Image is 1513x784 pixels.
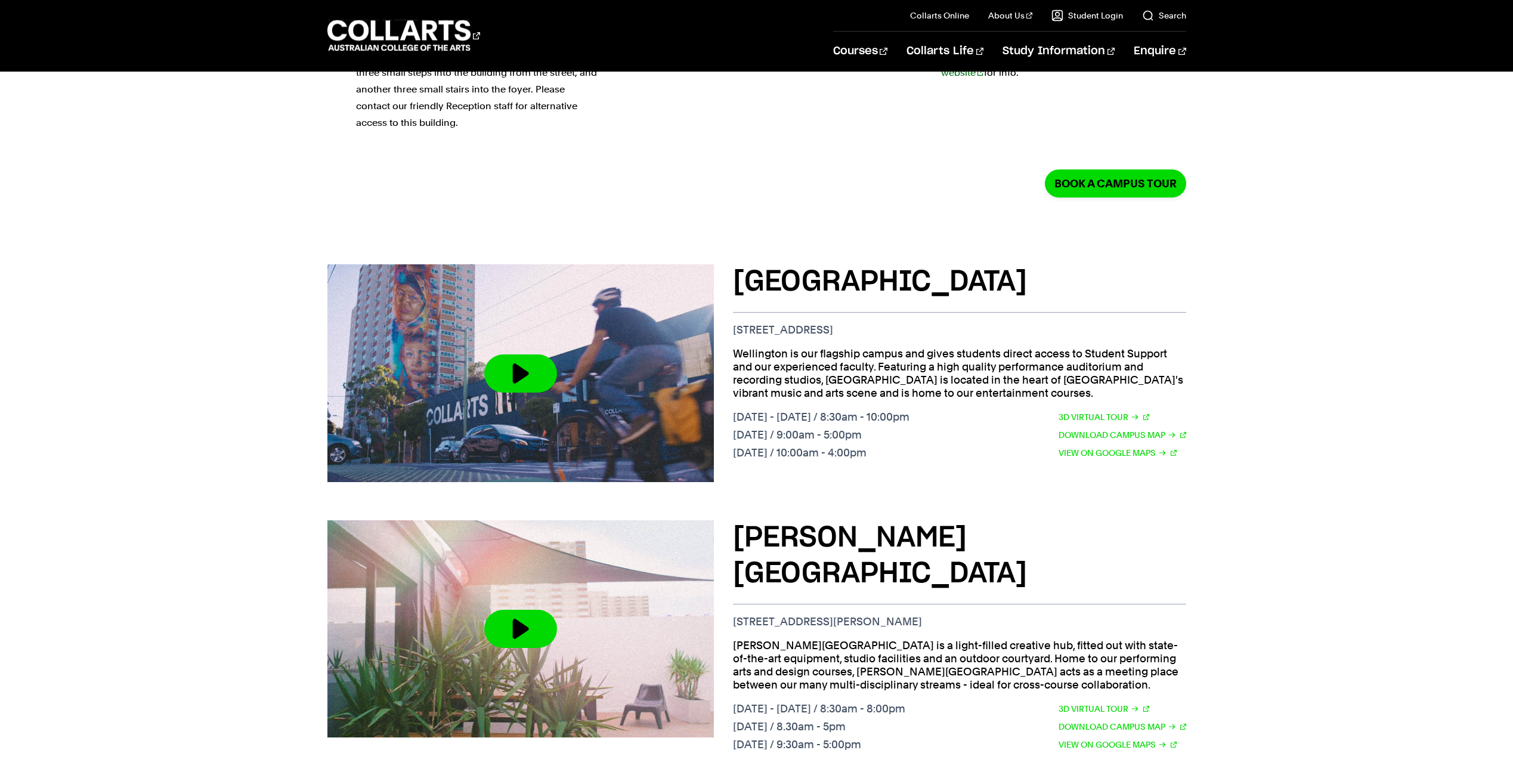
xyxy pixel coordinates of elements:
[733,720,905,733] p: [DATE] / 8.30am - 5pm
[733,639,1186,692] p: [PERSON_NAME][GEOGRAPHIC_DATA] is a light-filled creative hub, fitted out with state-of-the-art e...
[1059,446,1177,459] a: View on Google Maps
[327,520,714,738] img: Video thumbnail
[1142,10,1186,21] a: Search
[910,10,969,21] a: Collarts Online
[733,702,905,715] p: [DATE] - [DATE] / 8:30am - 8:00pm
[1059,428,1186,442] a: Download Campus Map
[327,264,714,482] img: Video thumbnail
[906,32,983,71] a: Collarts Life
[733,615,1186,628] p: [STREET_ADDRESS][PERSON_NAME]
[1134,32,1186,71] a: Enquire
[1003,32,1115,71] a: Study Information
[356,14,601,131] p: Our campuses have wheelchair access and lifts in multi-storey buildings to move between floors. A...
[733,738,905,751] p: [DATE] / 9:30am - 5:00pm
[733,347,1186,400] p: Wellington is our flagship campus and gives students direct access to Student Support and our exp...
[327,18,480,53] div: Go to homepage
[733,410,909,424] p: [DATE] - [DATE] / 8:30am - 10:00pm
[1045,169,1186,197] a: Book a Campus Tour
[833,32,887,71] a: Courses
[1059,702,1149,715] a: 3D Virtual Tour
[1059,738,1177,751] a: View on Google Maps
[733,446,909,459] p: [DATE] / 10:00am - 4:00pm
[733,323,1186,337] p: [STREET_ADDRESS]
[733,264,1186,300] h3: [GEOGRAPHIC_DATA]
[1051,10,1123,21] a: Student Login
[1059,410,1149,424] a: 3D Virtual Tour
[1059,720,1186,733] a: Download Campus Map
[733,520,1186,592] h3: [PERSON_NAME][GEOGRAPHIC_DATA]
[988,10,1032,21] a: About Us
[733,428,909,442] p: [DATE] / 9:00am - 5:00pm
